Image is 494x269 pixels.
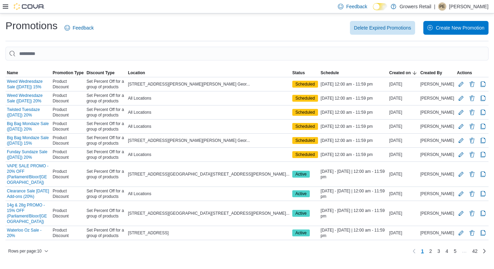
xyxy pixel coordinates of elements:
[457,209,465,217] button: Edit Promotion
[85,105,127,119] div: Set Percent Off for a group of products
[388,150,419,159] div: [DATE]
[292,95,318,102] span: Scheduled
[291,69,319,77] button: Status
[479,122,487,131] button: Clone Promotion
[321,70,339,76] span: Schedule
[468,108,476,116] button: Delete Promotion
[457,108,465,116] button: Edit Promotion
[436,24,484,31] span: Create New Promotion
[52,93,84,104] span: Product Discount
[52,169,84,180] span: Product Discount
[85,91,127,105] div: Set Percent Off for a group of products
[418,246,426,257] button: Page 1 of 42
[454,248,457,255] span: 5
[420,171,454,177] span: [PERSON_NAME]
[52,79,84,90] span: Product Discount
[85,148,127,161] div: Set Percent Off for a group of products
[420,110,454,115] span: [PERSON_NAME]
[457,70,472,76] span: Actions
[457,150,465,159] button: Edit Promotion
[292,137,318,144] span: Scheduled
[85,167,127,181] div: Set Percent Off for a group of products
[295,81,315,87] span: Scheduled
[128,211,290,216] span: [STREET_ADDRESS][GEOGRAPHIC_DATA][STREET_ADDRESS][PERSON_NAME]...
[85,77,127,91] div: Set Percent Off for a group of products
[128,171,290,177] span: [STREET_ADDRESS][GEOGRAPHIC_DATA][STREET_ADDRESS][PERSON_NAME]...
[52,107,84,118] span: Product Discount
[7,70,18,76] span: Name
[446,248,448,255] span: 4
[468,94,476,102] button: Delete Promotion
[73,24,94,31] span: Feedback
[7,121,50,132] a: Big Bag Mondaze Sale ([DATE]) 20%
[295,109,315,115] span: Scheduled
[457,94,465,102] button: Edit Promotion
[295,210,307,216] span: Active
[479,94,487,102] button: Clone Promotion
[292,229,310,236] span: Active
[479,108,487,116] button: Clone Promotion
[479,229,487,237] button: Clone Promotion
[479,150,487,159] button: Clone Promotion
[419,69,456,77] button: Created By
[388,229,419,237] div: [DATE]
[292,190,310,197] span: Active
[479,170,487,178] button: Clone Promotion
[127,69,291,77] button: Location
[479,80,487,88] button: Clone Promotion
[469,246,480,257] a: Page 42 of 42
[85,134,127,147] div: Set Percent Off for a group of products
[420,152,454,157] span: [PERSON_NAME]
[295,230,307,236] span: Active
[373,3,387,10] input: Dark Mode
[292,70,305,76] span: Status
[7,107,50,118] a: Twisted Tuesdaze ([DATE]) 20%
[388,69,419,77] button: Created on
[468,150,476,159] button: Delete Promotion
[5,247,51,255] button: Rows per page:10
[7,149,50,160] a: Funday Sundaze Sale ([DATE]) 20%
[389,70,411,76] span: Created on
[295,95,315,101] span: Scheduled
[5,19,58,33] h1: Promotions
[85,206,127,220] div: Set Percent Off for a group of products
[321,81,373,87] span: [DATE] 12:00 am - 11:59 pm
[479,209,487,217] button: Clone Promotion
[85,120,127,133] div: Set Percent Off for a group of products
[128,81,250,87] span: [STREET_ADDRESS][PERSON_NAME][PERSON_NAME] Geor...
[388,136,419,145] div: [DATE]
[295,137,315,144] span: Scheduled
[420,138,454,143] span: [PERSON_NAME]
[420,96,454,101] span: [PERSON_NAME]
[7,163,50,185] a: VAPE SALE PROMO - 20% OFF (Parliament/Bloor/[GEOGRAPHIC_DATA])
[52,149,84,160] span: Product Discount
[420,230,454,236] span: [PERSON_NAME]
[388,94,419,102] div: [DATE]
[468,122,476,131] button: Delete Promotion
[7,202,50,224] a: 14g & 28g PROMO - 15% OFF (Parliament/Bloor/[GEOGRAPHIC_DATA])
[295,123,315,130] span: Scheduled
[472,248,478,255] span: 42
[421,248,424,255] span: 1
[128,70,145,76] span: Location
[439,2,445,11] span: PE
[51,69,85,77] button: Promotion Type
[85,187,127,201] div: Set Percent Off for a group of products
[128,138,250,143] span: [STREET_ADDRESS][PERSON_NAME][PERSON_NAME] Geor...
[7,93,50,104] a: Weed Wednesdaze Sale ([DATE]) 20%
[457,122,465,131] button: Edit Promotion
[420,124,454,129] span: [PERSON_NAME]
[434,2,435,11] p: |
[52,121,84,132] span: Product Discount
[128,96,151,101] span: All Locations
[420,211,454,216] span: [PERSON_NAME]
[292,171,310,178] span: Active
[292,151,318,158] span: Scheduled
[388,80,419,88] div: [DATE]
[420,191,454,197] span: [PERSON_NAME]
[62,21,96,35] a: Feedback
[128,124,151,129] span: All Locations
[321,124,373,129] span: [DATE] 12:00 am - 11:59 pm
[319,69,388,77] button: Schedule
[8,248,42,254] span: Rows per page : 10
